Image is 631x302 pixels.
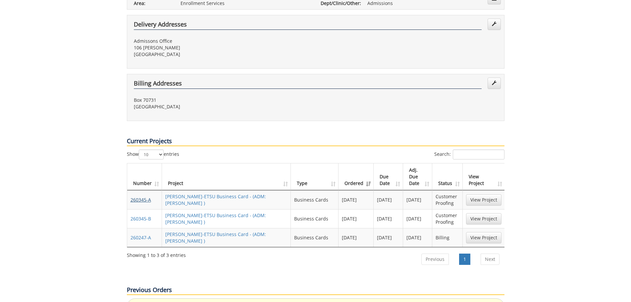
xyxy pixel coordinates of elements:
[127,163,162,190] th: Number: activate to sort column ascending
[434,150,504,159] label: Search:
[131,197,151,203] a: 260345-A
[403,228,433,247] td: [DATE]
[488,78,501,89] a: Edit Addresses
[162,163,291,190] th: Project: activate to sort column ascending
[466,213,501,224] a: View Project
[339,190,374,209] td: [DATE]
[403,163,433,190] th: Adj. Due Date: activate to sort column ascending
[134,44,311,51] p: 106 [PERSON_NAME]
[459,254,470,265] a: 1
[374,163,403,190] th: Due Date: activate to sort column ascending
[127,249,186,259] div: Showing 1 to 3 of 3 entries
[139,150,164,159] select: Showentries
[134,80,482,89] h4: Billing Addresses
[127,137,504,146] p: Current Projects
[374,228,403,247] td: [DATE]
[481,254,500,265] a: Next
[134,97,311,103] p: Box 70731
[291,190,339,209] td: Business Cards
[127,286,504,295] p: Previous Orders
[432,190,462,209] td: Customer Proofing
[134,51,311,58] p: [GEOGRAPHIC_DATA]
[421,254,449,265] a: Previous
[131,234,151,241] a: 260247-A
[291,228,339,247] td: Business Cards
[374,190,403,209] td: [DATE]
[291,209,339,228] td: Business Cards
[466,232,501,243] a: View Project
[453,150,504,159] input: Search:
[432,163,462,190] th: Status: activate to sort column ascending
[432,228,462,247] td: Billing
[134,21,482,30] h4: Delivery Addresses
[165,193,266,206] a: [PERSON_NAME]-ETSU Business Card - (ADM: [PERSON_NAME] )
[127,150,179,159] label: Show entries
[131,215,151,222] a: 260345-B
[488,19,501,30] a: Edit Addresses
[339,209,374,228] td: [DATE]
[432,209,462,228] td: Customer Proofing
[165,212,266,225] a: [PERSON_NAME]-ETSU Business Card - (ADM: [PERSON_NAME] )
[339,228,374,247] td: [DATE]
[374,209,403,228] td: [DATE]
[463,163,505,190] th: View Project: activate to sort column ascending
[165,231,266,244] a: [PERSON_NAME]-ETSU Business Card - (ADM: [PERSON_NAME] )
[403,209,433,228] td: [DATE]
[134,103,311,110] p: [GEOGRAPHIC_DATA]
[466,194,501,206] a: View Project
[403,190,433,209] td: [DATE]
[134,38,311,44] p: Admissons Office
[339,163,374,190] th: Ordered: activate to sort column ascending
[291,163,339,190] th: Type: activate to sort column ascending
